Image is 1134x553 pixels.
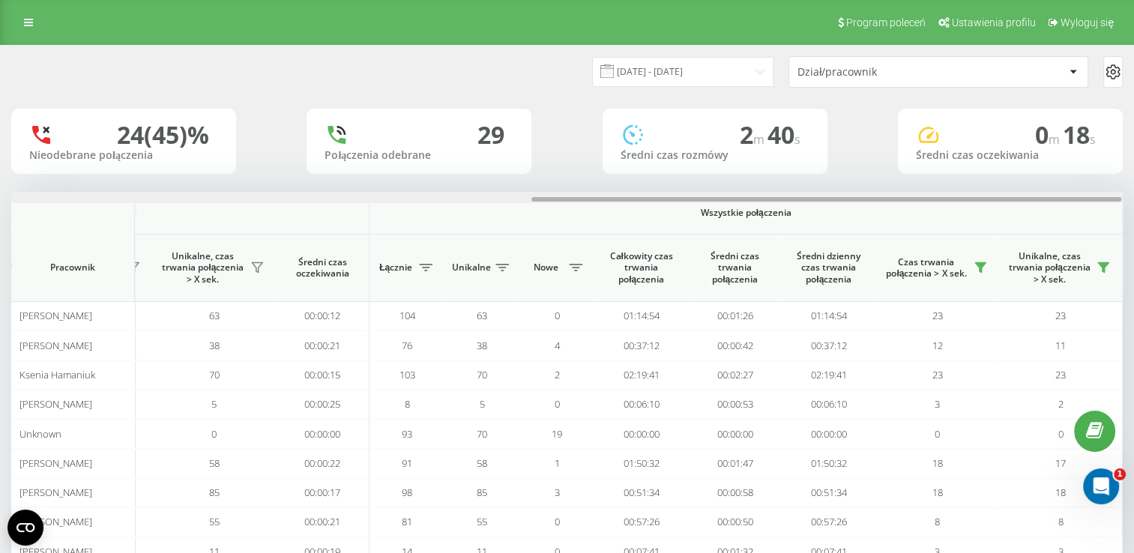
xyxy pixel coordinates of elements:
td: 00:51:34 [594,478,688,507]
span: [PERSON_NAME] [19,515,92,528]
td: 00:06:10 [594,390,688,419]
span: 38 [209,339,220,352]
td: 00:00:15 [276,360,370,390]
td: 00:01:47 [688,449,782,478]
span: [PERSON_NAME] [19,456,92,470]
td: 00:00:58 [688,478,782,507]
span: m [1049,131,1063,148]
span: 38 [477,339,487,352]
td: 01:14:54 [594,301,688,330]
td: 00:57:26 [782,507,875,537]
span: 0 [555,309,560,322]
span: 70 [209,368,220,381]
td: 01:14:54 [782,301,875,330]
span: Średni dzienny czas trwania połączenia [793,250,864,285]
div: Średni czas oczekiwania [916,149,1105,162]
td: 00:37:12 [594,330,688,360]
span: Ustawienia profilu [952,16,1036,28]
span: Unikalne [452,262,491,274]
span: s [794,131,800,148]
td: 00:02:27 [688,360,782,390]
span: 40 [767,118,800,151]
td: 01:50:32 [594,449,688,478]
span: Nowe [527,262,564,274]
span: 93 [402,427,412,441]
span: 8 [405,397,410,411]
span: 58 [209,456,220,470]
td: 00:00:53 [688,390,782,419]
td: 01:50:32 [782,449,875,478]
button: Open CMP widget [7,510,43,546]
span: 70 [477,368,487,381]
span: Łącznie [377,262,414,274]
span: 103 [399,368,415,381]
span: 3 [935,397,940,411]
span: 23 [1055,309,1066,322]
div: 24 (45)% [117,121,209,149]
span: 23 [932,309,943,322]
div: 29 [477,121,504,149]
div: Nieodebrane połączenia [29,149,218,162]
span: 18 [932,456,943,470]
span: 70 [477,427,487,441]
td: 02:19:41 [594,360,688,390]
td: 00:00:50 [688,507,782,537]
span: [PERSON_NAME] [19,309,92,322]
td: 00:00:00 [276,419,370,448]
td: 00:00:22 [276,449,370,478]
span: [PERSON_NAME] [19,486,92,499]
span: Średni czas oczekiwania [287,256,358,279]
span: 3 [555,486,560,499]
span: 8 [935,515,940,528]
span: 1 [555,456,560,470]
span: Program poleceń [846,16,926,28]
span: 18 [1063,118,1096,151]
span: 5 [480,397,485,411]
span: 2 [740,118,767,151]
span: 0 [555,397,560,411]
span: 0 [555,515,560,528]
td: 00:00:21 [276,330,370,360]
span: 18 [1055,486,1066,499]
td: 00:00:17 [276,478,370,507]
span: 58 [477,456,487,470]
span: 8 [1058,515,1064,528]
span: Pracownik [24,262,121,274]
div: Dział/pracownik [797,66,977,79]
span: 76 [402,339,412,352]
td: 00:00:12 [276,301,370,330]
td: 00:00:42 [688,330,782,360]
span: 104 [399,309,415,322]
span: 0 [211,427,217,441]
span: 98 [402,486,412,499]
div: Średni czas rozmówy [621,149,809,162]
span: 63 [477,309,487,322]
span: 63 [209,309,220,322]
span: Ksenia Hamaniuk [19,368,95,381]
td: 00:00:00 [688,419,782,448]
td: 00:00:21 [276,507,370,537]
span: 18 [932,486,943,499]
span: 91 [402,456,412,470]
span: Unikalne, czas trwania połączenia > X sek. [1007,250,1092,285]
span: 5 [211,397,217,411]
span: 85 [209,486,220,499]
span: 0 [1058,427,1064,441]
span: 85 [477,486,487,499]
td: 00:06:10 [782,390,875,419]
span: 19 [552,427,562,441]
span: Czas trwania połączenia > X sek. [883,256,969,279]
iframe: Intercom live chat [1083,468,1119,504]
td: 00:01:26 [688,301,782,330]
span: 55 [209,515,220,528]
span: Unikalne, czas trwania połączenia > X sek. [160,250,246,285]
td: 00:00:25 [276,390,370,419]
span: Wyloguj się [1061,16,1114,28]
td: 00:00:00 [594,419,688,448]
span: s [1090,131,1096,148]
span: Całkowity czas trwania połączenia [606,250,677,285]
span: 2 [555,368,560,381]
span: 23 [1055,368,1066,381]
span: 55 [477,515,487,528]
span: 23 [932,368,943,381]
